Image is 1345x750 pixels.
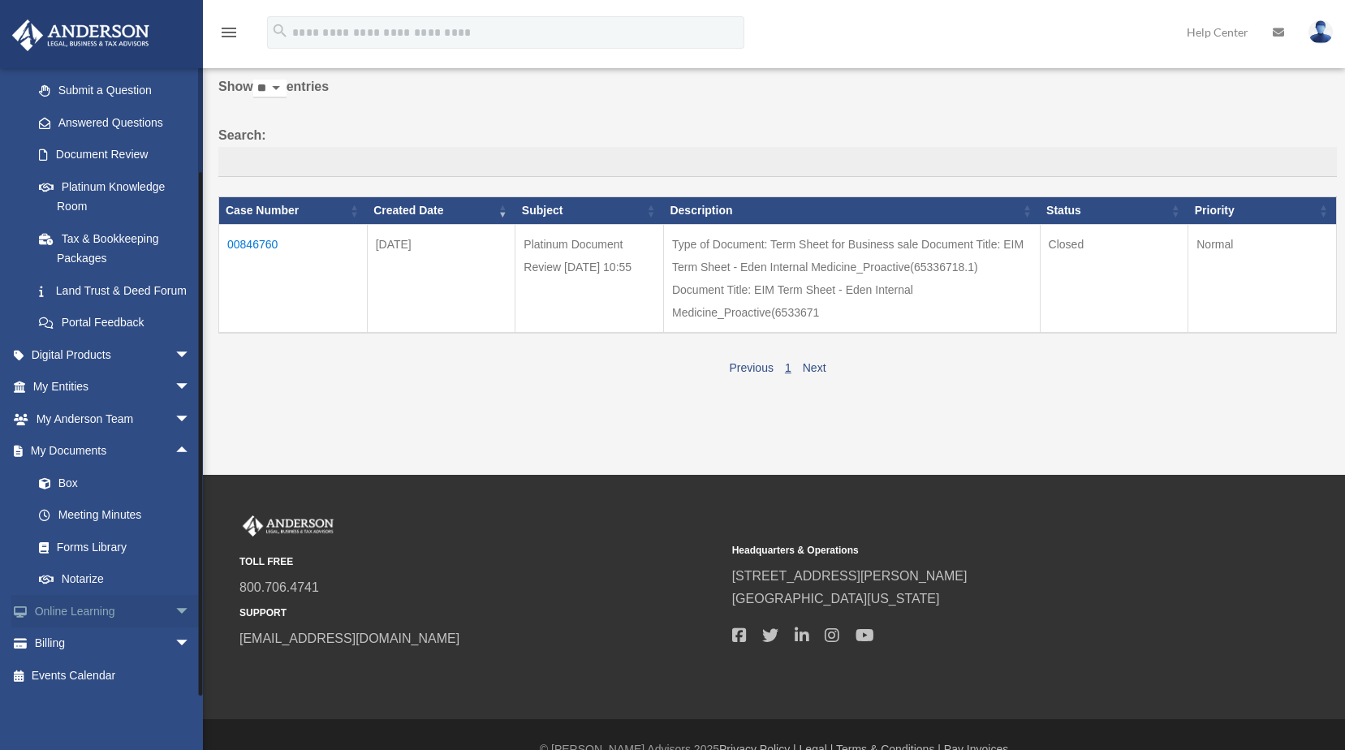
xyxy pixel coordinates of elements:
img: Anderson Advisors Platinum Portal [7,19,154,51]
th: Subject: activate to sort column ascending [515,197,664,225]
small: SUPPORT [239,605,721,622]
a: Digital Productsarrow_drop_down [11,338,215,371]
td: Platinum Document Review [DATE] 10:55 [515,225,664,334]
i: menu [219,23,239,42]
a: Box [23,467,215,499]
a: [STREET_ADDRESS][PERSON_NAME] [732,569,968,583]
th: Status: activate to sort column ascending [1040,197,1188,225]
span: arrow_drop_up [175,435,207,468]
a: 1 [785,361,791,374]
a: Platinum Knowledge Room [23,170,207,222]
td: [DATE] [367,225,515,334]
a: Next [803,361,826,374]
span: arrow_drop_down [175,371,207,404]
th: Description: activate to sort column ascending [663,197,1040,225]
span: arrow_drop_down [175,595,207,628]
a: Land Trust & Deed Forum [23,274,207,307]
img: User Pic [1308,20,1333,44]
th: Priority: activate to sort column ascending [1188,197,1337,225]
span: arrow_drop_down [175,403,207,436]
input: Search: [218,147,1337,178]
a: Events Calendar [11,659,215,692]
img: Anderson Advisors Platinum Portal [239,515,337,537]
th: Created Date: activate to sort column ascending [367,197,515,225]
a: My Anderson Teamarrow_drop_down [11,403,215,435]
a: Previous [729,361,773,374]
select: Showentries [253,80,287,98]
a: Notarize [23,563,215,596]
a: Document Review [23,139,207,171]
small: TOLL FREE [239,554,721,571]
a: Meeting Minutes [23,499,215,532]
th: Case Number: activate to sort column ascending [219,197,368,225]
a: Forms Library [23,531,215,563]
a: [GEOGRAPHIC_DATA][US_STATE] [732,592,940,606]
a: Portal Feedback [23,307,207,339]
td: 00846760 [219,225,368,334]
i: search [271,22,289,40]
a: Tax & Bookkeeping Packages [23,222,207,274]
a: My Entitiesarrow_drop_down [11,371,215,403]
small: Headquarters & Operations [732,542,1214,559]
a: Submit a Question [23,75,207,107]
a: Online Learningarrow_drop_down [11,595,215,627]
a: Answered Questions [23,106,199,139]
td: Type of Document: Term Sheet for Business sale Document Title: EIM Term Sheet - Eden Internal Med... [663,225,1040,334]
td: Normal [1188,225,1337,334]
span: arrow_drop_down [175,338,207,372]
label: Search: [218,124,1337,178]
a: menu [219,28,239,42]
a: My Documentsarrow_drop_up [11,435,215,468]
a: Billingarrow_drop_down [11,627,215,660]
label: Show entries [218,75,1337,114]
a: 800.706.4741 [239,580,319,594]
span: arrow_drop_down [175,627,207,661]
a: [EMAIL_ADDRESS][DOMAIN_NAME] [239,631,459,645]
td: Closed [1040,225,1188,334]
